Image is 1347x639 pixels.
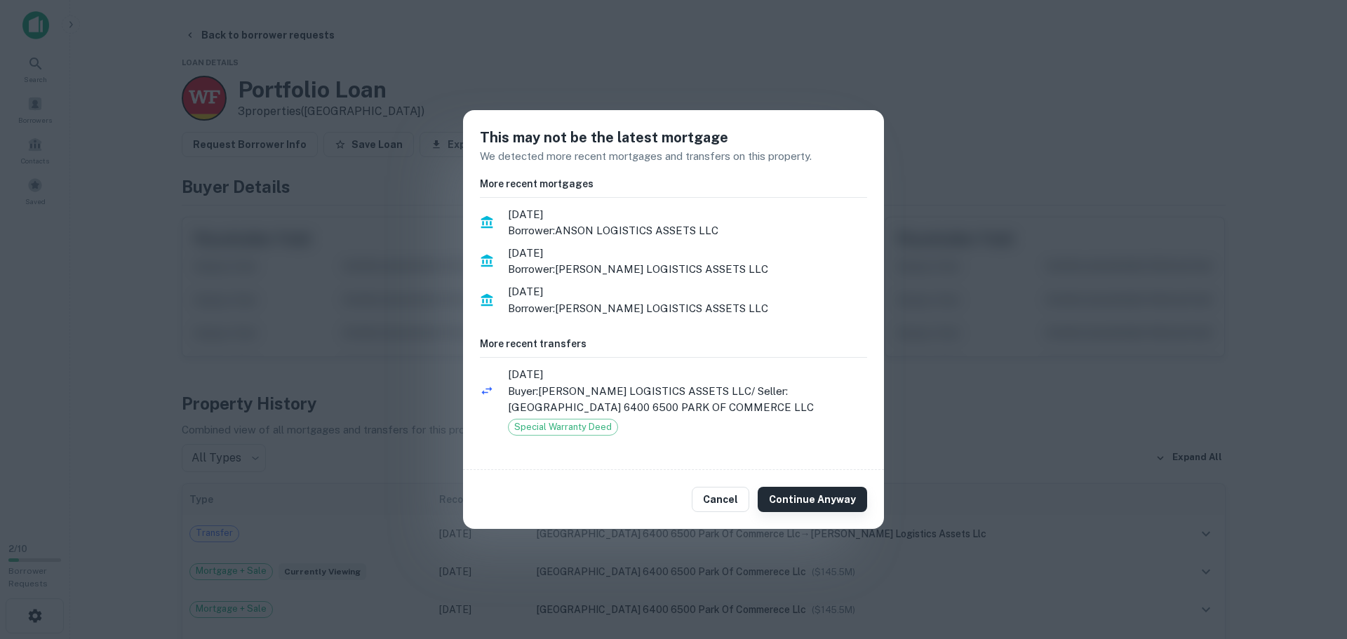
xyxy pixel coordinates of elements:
[480,176,867,191] h6: More recent mortgages
[508,283,867,300] span: [DATE]
[692,487,749,512] button: Cancel
[509,420,617,434] span: Special Warranty Deed
[508,419,618,436] div: Special Warranty Deed
[508,383,867,416] p: Buyer: [PERSON_NAME] LOGISTICS ASSETS LLC / Seller: [GEOGRAPHIC_DATA] 6400 6500 PARK OF COMMERCE LLC
[508,206,867,223] span: [DATE]
[1277,527,1347,594] iframe: Chat Widget
[508,300,867,317] p: Borrower: [PERSON_NAME] LOGISTICS ASSETS LLC
[480,127,867,148] h5: This may not be the latest mortgage
[508,366,867,383] span: [DATE]
[508,245,867,262] span: [DATE]
[508,222,867,239] p: Borrower: ANSON LOGISTICS ASSETS LLC
[758,487,867,512] button: Continue Anyway
[508,261,867,278] p: Borrower: [PERSON_NAME] LOGISTICS ASSETS LLC
[480,336,867,351] h6: More recent transfers
[480,148,867,165] p: We detected more recent mortgages and transfers on this property.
